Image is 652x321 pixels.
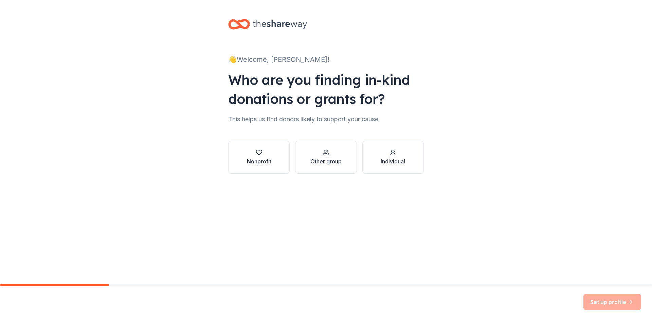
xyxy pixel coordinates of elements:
[381,157,405,165] div: Individual
[247,157,271,165] div: Nonprofit
[228,54,424,65] div: 👋 Welcome, [PERSON_NAME]!
[228,114,424,125] div: This helps us find donors likely to support your cause.
[295,141,357,174] button: Other group
[362,141,424,174] button: Individual
[228,70,424,108] div: Who are you finding in-kind donations or grants for?
[310,157,342,165] div: Other group
[228,141,290,174] button: Nonprofit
